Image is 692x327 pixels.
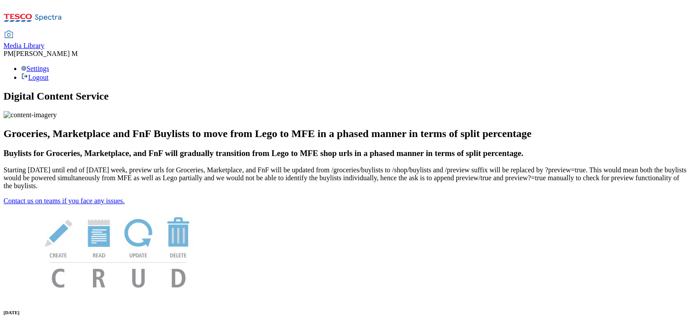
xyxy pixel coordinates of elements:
h3: Buylists for Groceries, Marketplace, and FnF will gradually transition from Lego to MFE shop urls... [4,149,688,158]
img: content-imagery [4,111,57,119]
p: Starting [DATE] until end of [DATE] week, preview urls for Groceries, Marketplace, and FnF will b... [4,166,688,190]
img: News Image [4,205,233,297]
h1: Digital Content Service [4,90,688,102]
h6: [DATE] [4,310,688,315]
a: Settings [21,65,49,72]
h2: Groceries, Marketplace and FnF Buylists to move from Lego to MFE in a phased manner in terms of s... [4,128,688,140]
span: PM [4,50,14,57]
span: [PERSON_NAME] M [14,50,78,57]
a: Contact us on teams if you face any issues. [4,197,125,204]
a: Logout [21,74,48,81]
a: Media Library [4,31,44,50]
span: Media Library [4,42,44,49]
